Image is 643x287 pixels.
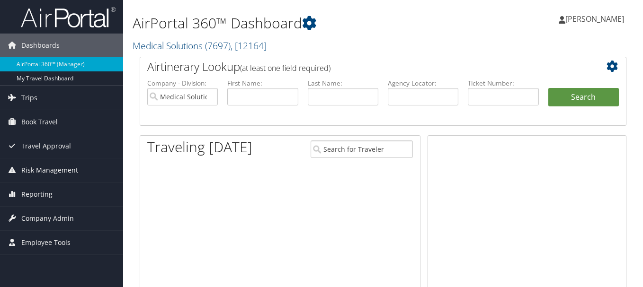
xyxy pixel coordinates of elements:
[311,140,413,158] input: Search for Traveler
[21,86,37,110] span: Trips
[559,5,634,33] a: [PERSON_NAME]
[147,78,218,88] label: Company - Division:
[147,59,579,75] h2: Airtinerary Lookup
[240,63,330,73] span: (at least one field required)
[21,34,60,57] span: Dashboards
[205,39,231,52] span: ( 7697 )
[468,78,538,88] label: Ticket Number:
[231,39,267,52] span: , [ 12164 ]
[565,14,624,24] span: [PERSON_NAME]
[388,78,458,88] label: Agency Locator:
[133,39,267,52] a: Medical Solutions
[21,231,71,254] span: Employee Tools
[21,183,53,206] span: Reporting
[548,88,619,107] button: Search
[21,134,71,158] span: Travel Approval
[133,13,466,33] h1: AirPortal 360™ Dashboard
[21,158,78,182] span: Risk Management
[308,78,378,88] label: Last Name:
[227,78,298,88] label: First Name:
[21,6,116,28] img: airportal-logo.png
[147,137,252,157] h1: Traveling [DATE]
[21,207,74,230] span: Company Admin
[21,110,58,134] span: Book Travel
